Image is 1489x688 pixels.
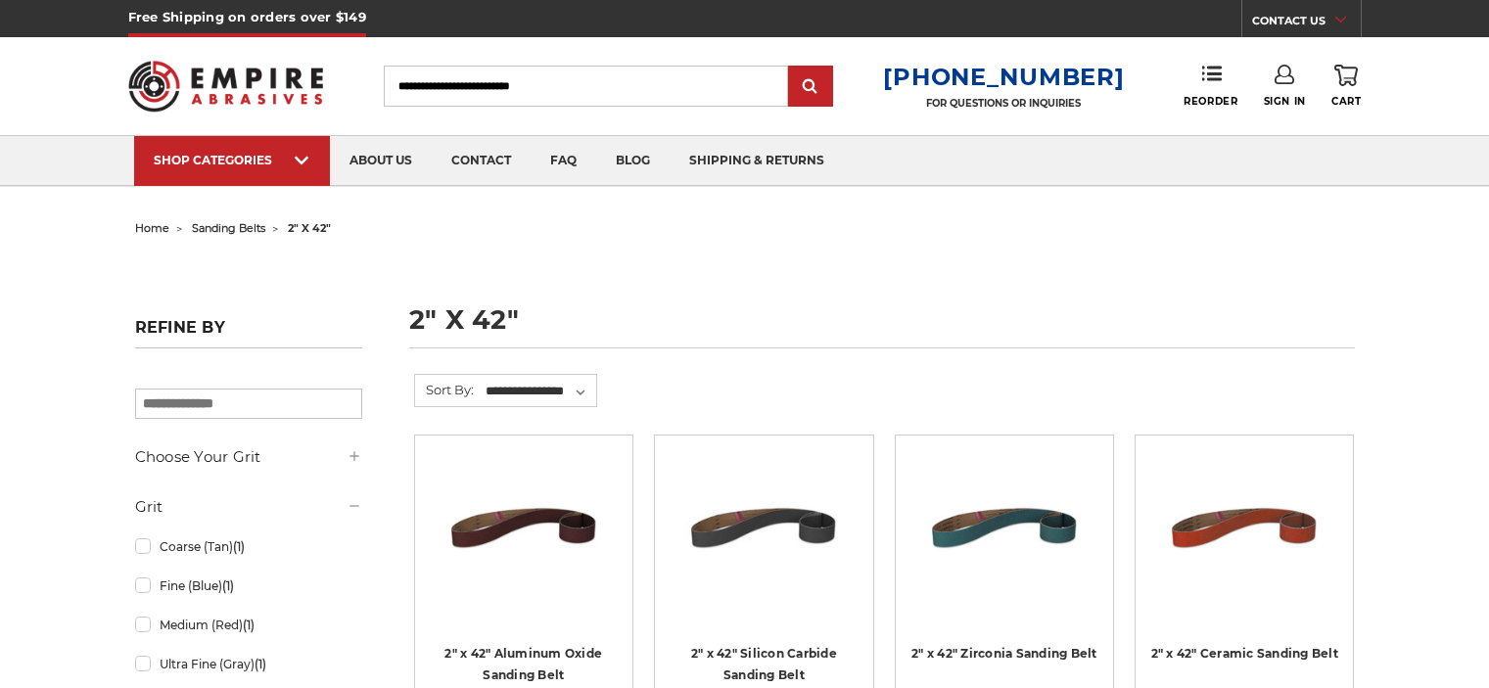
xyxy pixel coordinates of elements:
[483,377,596,406] select: Sort By:
[909,449,1099,639] a: 2" x 42" Sanding Belt - Zirconia
[685,449,842,606] img: 2" x 42" Silicon Carbide File Belt
[135,221,169,235] a: home
[128,48,324,124] img: Empire Abrasives
[883,63,1124,91] a: [PHONE_NUMBER]
[222,578,234,593] span: (1)
[135,647,362,681] a: Ultra Fine (Gray)
[233,539,245,554] span: (1)
[691,646,837,683] a: 2" x 42" Silicon Carbide Sanding Belt
[937,508,1072,547] a: Quick view
[444,646,602,683] a: 2" x 42" Aluminum Oxide Sanding Belt
[1264,95,1306,108] span: Sign In
[429,449,619,639] a: 2" x 42" Sanding Belt - Aluminum Oxide
[670,136,844,186] a: shipping & returns
[883,97,1124,110] p: FOR QUESTIONS OR INQUIRIES
[1184,65,1237,107] a: Reorder
[1331,95,1361,108] span: Cart
[432,136,531,186] a: contact
[531,136,596,186] a: faq
[456,508,591,547] a: Quick view
[445,449,602,606] img: 2" x 42" Sanding Belt - Aluminum Oxide
[669,449,859,639] a: 2" x 42" Silicon Carbide File Belt
[135,445,362,469] h5: Choose Your Grit
[135,529,362,564] a: Coarse (Tan)
[1151,646,1338,661] a: 2" x 42" Ceramic Sanding Belt
[911,646,1097,661] a: 2" x 42" Zirconia Sanding Belt
[596,136,670,186] a: blog
[154,153,310,167] div: SHOP CATEGORIES
[1177,508,1312,547] a: Quick view
[135,495,362,519] h5: Grit
[791,68,830,107] input: Submit
[409,306,1355,348] h1: 2" x 42"
[1252,10,1361,37] a: CONTACT US
[255,657,266,671] span: (1)
[243,618,255,632] span: (1)
[192,221,265,235] a: sanding belts
[696,508,831,547] a: Quick view
[135,608,362,642] a: Medium (Red)
[330,136,432,186] a: about us
[1149,449,1339,639] a: 2" x 42" Sanding Belt - Ceramic
[1166,449,1323,606] img: 2" x 42" Sanding Belt - Ceramic
[135,569,362,603] a: Fine (Blue)
[135,318,362,348] h5: Refine by
[288,221,331,235] span: 2" x 42"
[926,449,1083,606] img: 2" x 42" Sanding Belt - Zirconia
[1331,65,1361,108] a: Cart
[415,375,474,404] label: Sort By:
[1184,95,1237,108] span: Reorder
